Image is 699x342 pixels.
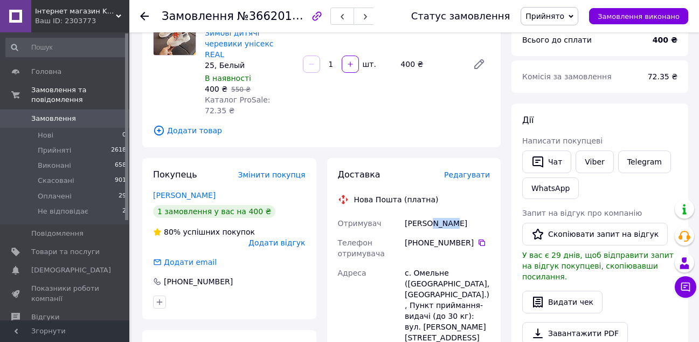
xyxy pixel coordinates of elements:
a: WhatsApp [522,177,579,199]
span: Інтернет магазин KidsJoy [35,6,116,16]
div: [PERSON_NAME] [403,214,492,233]
b: 400 ₴ [653,36,677,44]
span: Всього до сплати [522,36,592,44]
span: Прийнято [525,12,564,20]
span: Дії [522,115,534,125]
span: 2618 [111,146,126,155]
span: Замовлення [31,114,76,124]
span: 80% [164,228,181,236]
span: Покупець [153,169,197,180]
span: [DEMOGRAPHIC_DATA] [31,265,111,275]
span: Редагувати [444,170,490,179]
span: 550 ₴ [231,86,251,93]
span: Телефон отримувача [338,238,385,258]
button: Видати чек [522,291,603,313]
button: Скопіювати запит на відгук [522,223,668,245]
span: Каталог ProSale: 72.35 ₴ [205,95,270,115]
div: 25, Белый [205,60,294,71]
div: шт. [360,59,377,70]
a: Viber [576,151,613,173]
span: Виконані [38,161,71,170]
span: 901 [115,176,126,186]
div: Додати email [152,257,218,268]
div: успішних покупок [153,227,255,237]
div: [PHONE_NUMBER] [163,276,234,287]
span: Товари та послуги [31,247,100,257]
div: Ваш ID: 2303773 [35,16,129,26]
span: 2 [122,207,126,216]
input: Пошук [5,38,127,57]
span: 400 ₴ [205,85,227,93]
span: Замовлення та повідомлення [31,85,129,105]
span: Прийняті [38,146,71,155]
span: Замовлення виконано [598,12,680,20]
span: Повідомлення [31,229,84,238]
span: 72.35 ₴ [648,72,677,81]
button: Чат [522,151,571,173]
img: Зимові дитячі черевики унісекс REAL [154,13,196,55]
div: Повернутися назад [140,11,149,22]
span: Доставка [338,169,380,180]
span: Не відповідає [38,207,88,216]
button: Замовлення виконано [589,8,688,24]
span: Додати товар [153,125,490,136]
span: Написати покупцеві [522,136,603,145]
a: Зимові дитячі черевики унісекс REAL [205,29,274,59]
span: Головна [31,67,61,77]
span: №366201922 [237,9,314,23]
span: Скасовані [38,176,74,186]
a: Telegram [618,151,671,173]
a: [PERSON_NAME] [153,191,216,200]
span: Комісія за замовлення [522,72,612,81]
span: Змінити покупця [238,170,306,179]
span: 0 [122,131,126,140]
div: Нова Пошта (платна) [351,194,441,205]
span: Відгуки [31,312,59,322]
span: Показники роботи компанії [31,284,100,303]
span: Адреса [338,269,366,277]
span: 29 [119,191,126,201]
button: Чат з покупцем [675,276,696,298]
a: Редагувати [468,53,490,75]
span: Оплачені [38,191,72,201]
div: [PHONE_NUMBER] [405,237,490,248]
div: 400 ₴ [396,57,464,72]
span: Замовлення [162,10,234,23]
div: Додати email [163,257,218,268]
span: В наявності [205,74,251,83]
span: У вас є 29 днів, щоб відправити запит на відгук покупцеві, скопіювавши посилання. [522,251,674,281]
span: Отримувач [338,219,382,228]
div: Статус замовлення [411,11,510,22]
span: 658 [115,161,126,170]
span: Нові [38,131,53,140]
span: Додати відгук [248,238,305,247]
span: Запит на відгук про компанію [522,209,642,217]
div: 1 замовлення у вас на 400 ₴ [153,205,275,218]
